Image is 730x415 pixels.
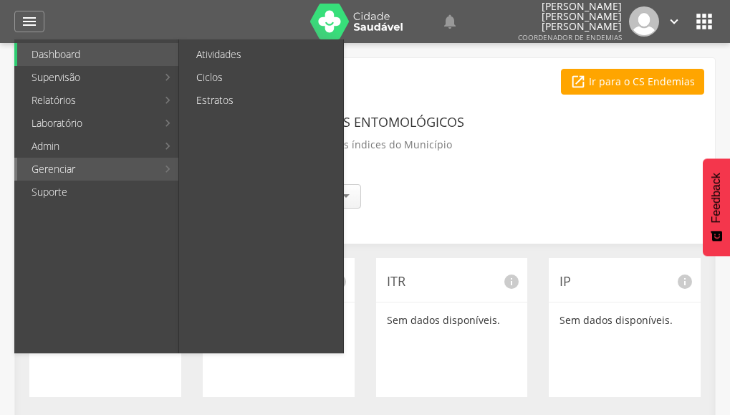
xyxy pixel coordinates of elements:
i:  [693,10,716,33]
p: IP [559,272,690,291]
i:  [570,74,586,90]
p: Acompanhe os índices do Município [278,135,452,155]
a:  [666,6,682,37]
a: Ciclos [182,66,343,89]
span: Feedback [710,173,723,223]
a: Estratos [182,89,343,112]
a: Atividades [182,43,343,66]
a: Laboratório [17,112,157,135]
a:  [14,11,44,32]
a: Relatórios [17,89,157,112]
a: Gerenciar [17,158,157,181]
i: info [676,273,693,290]
a:  [441,6,458,37]
i:  [21,13,38,30]
p: Sem dados disponíveis. [559,313,690,328]
header: Indicadores Entomológicos [266,109,464,135]
p: [PERSON_NAME] [PERSON_NAME] [PERSON_NAME] [476,1,622,32]
i:  [666,14,682,29]
p: ITR [387,272,517,291]
i:  [441,13,458,30]
a: Admin [17,135,157,158]
a: Dashboard [17,43,178,66]
a: Supervisão [17,66,157,89]
p: Sem dados disponíveis. [387,313,517,328]
a: Ir para o CS Endemias [561,69,704,95]
span: Coordenador de Endemias [518,32,622,42]
i: info [503,273,520,290]
a: Suporte [17,181,178,204]
button: Feedback - Mostrar pesquisa [703,158,730,256]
